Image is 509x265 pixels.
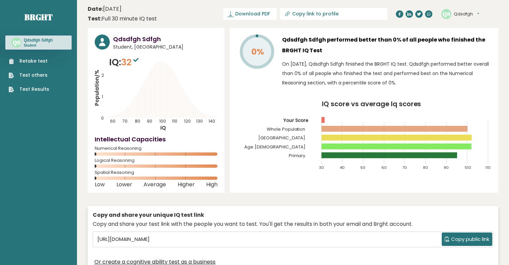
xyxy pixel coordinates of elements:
text: QS [13,39,20,46]
tspan: 30 [319,165,324,170]
tspan: 120 [184,118,191,124]
a: Retake test [9,58,49,65]
tspan: Age [DEMOGRAPHIC_DATA] [244,144,306,150]
tspan: 0 [101,115,104,121]
tspan: 1 [102,94,103,100]
b: Date: [88,5,103,13]
div: Copy and share your unique IQ test link [93,211,493,219]
h3: Qdsdfgh Sdfgh [113,35,218,44]
tspan: 0% [251,46,264,58]
span: Copy public link [451,236,489,243]
tspan: 90 [147,118,152,124]
h4: Intellectual Capacities [95,135,218,144]
button: Copy public link [442,233,492,246]
span: High [206,183,218,186]
tspan: 100 [465,165,472,170]
span: Spatial Reasoning [95,171,218,174]
tspan: 130 [196,118,203,124]
tspan: 80 [423,165,428,170]
a: Brght [24,12,53,22]
tspan: 60 [110,118,116,124]
p: IQ: [109,56,140,69]
span: Numerical Reasoning [95,147,218,150]
text: QS [443,10,450,17]
tspan: [GEOGRAPHIC_DATA] [258,135,306,141]
tspan: 110 [486,165,491,170]
a: Test Results [9,86,49,93]
tspan: IQ score vs average Iq scores [322,99,421,109]
tspan: Primary [289,152,306,159]
a: Test others [9,72,49,79]
tspan: Your Score [283,117,309,124]
span: Low [95,183,105,186]
tspan: Whole Population [267,126,306,132]
tspan: 140 [208,118,215,124]
tspan: Population/% [93,70,100,106]
p: On [DATE], Qdsdfgh Sdfgh finished the BRGHT IQ test. Qdsdfgh performed better overall than 0% of ... [282,59,491,87]
tspan: 80 [135,118,140,124]
span: Logical Reasoning [95,159,218,162]
tspan: 2 [101,72,104,78]
h3: Qdsdfgh Sdfgh [24,38,53,43]
tspan: 60 [381,165,387,170]
tspan: 70 [122,118,128,124]
span: Lower [116,183,132,186]
b: Test: [88,15,102,22]
button: Qdsdfgh [454,11,479,17]
tspan: 70 [402,165,407,170]
span: Download PDF [235,10,270,17]
tspan: 110 [172,118,177,124]
span: 32 [121,56,140,68]
h3: Qdsdfgh Sdfgh performed better than 0% of all people who finished the BRGHT IQ Test [282,35,491,56]
div: Copy and share your test link with the people you want to test. You'll get the results in both yo... [93,220,493,228]
span: Average [144,183,166,186]
p: Student [24,43,53,48]
tspan: 100 [159,118,166,124]
tspan: 90 [444,165,449,170]
time: [DATE] [88,5,121,13]
tspan: 50 [361,165,366,170]
a: Download PDF [223,8,277,20]
span: Student, [GEOGRAPHIC_DATA] [113,44,218,51]
tspan: IQ [160,124,166,131]
div: Full 30 minute IQ test [88,15,157,23]
tspan: 40 [340,165,345,170]
span: Higher [178,183,195,186]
